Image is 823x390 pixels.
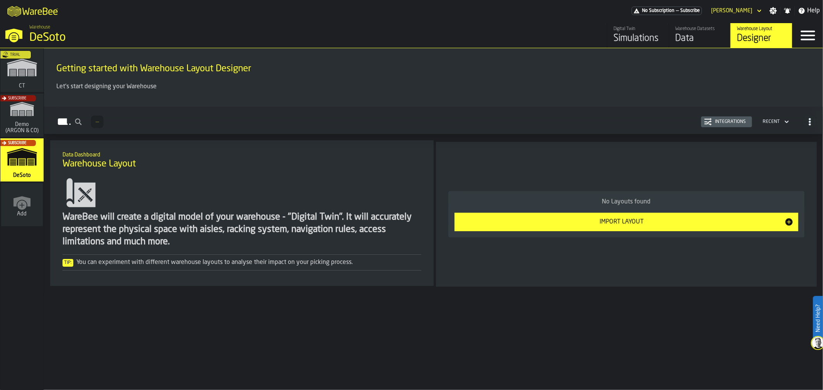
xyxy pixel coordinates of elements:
span: Subscribe [8,96,26,101]
div: ItemListCard- [436,142,817,287]
div: title-Getting started with Warehouse Layout Designer [50,54,817,82]
div: WareBee will create a digital model of your warehouse - "Digital Twin". It will accurately repres... [63,211,421,248]
div: Import Layout [459,217,785,227]
div: Warehouse Datasets [675,26,724,32]
span: Tip: [63,259,73,267]
a: link-to-/wh/i/311453a2-eade-4fd3-b522-1ff6a7eba4ba/simulations [0,49,44,94]
span: No Subscription [642,8,674,13]
label: button-toggle-Help [795,6,823,15]
span: Subscribe [8,141,26,145]
a: link-to-/wh/i/53489ce4-9a4e-4130-9411-87a947849922/pricing/ [632,7,702,15]
a: link-to-/wh/new [1,183,43,228]
span: Trial [10,53,20,57]
div: ItemListCard- [50,140,434,286]
div: DropdownMenuValue-4 [760,117,791,126]
div: Digital Twin [613,26,662,32]
span: Warehouse Layout [63,158,136,170]
div: DropdownMenuValue-4 [763,119,780,124]
div: Simulations [613,32,662,45]
a: link-to-/wh/i/53489ce4-9a4e-4130-9411-87a947849922/simulations [607,23,669,48]
h2: Sub Title [63,150,421,158]
div: Menu Subscription [632,7,702,15]
div: ButtonLoadMore-Load More-Prev-First-Last [88,116,106,128]
div: No Layouts found [455,197,799,207]
h2: Sub Title [56,61,811,63]
div: Designer [737,32,786,45]
div: DeSoto [29,31,238,45]
div: ItemListCard- [44,48,823,107]
span: — [676,8,679,13]
button: button-Integrations [701,116,752,127]
label: Need Help? [814,297,822,340]
span: Subscribe [680,8,700,13]
a: link-to-/wh/i/53489ce4-9a4e-4130-9411-87a947849922/designer [730,23,792,48]
div: title-Warehouse Layout [56,146,428,174]
div: Warehouse Layout [737,26,786,32]
label: button-toggle-Settings [766,7,780,15]
div: DropdownMenuValue-Shalini Coutinho [708,6,763,15]
span: Warehouse [29,25,50,30]
a: link-to-/wh/i/f4b48827-899b-4d27-9478-094b6b2bfdee/simulations [0,94,44,138]
a: link-to-/wh/i/53489ce4-9a4e-4130-9411-87a947849922/simulations [0,138,44,183]
h2: button-Layouts [44,107,823,134]
div: You can experiment with different warehouse layouts to analyse their impact on your picking process. [63,258,421,267]
div: Integrations [712,119,749,124]
a: link-to-/wh/i/53489ce4-9a4e-4130-9411-87a947849922/data [669,23,730,48]
button: button-Import Layout [455,213,799,231]
label: button-toggle-Notifications [781,7,794,15]
span: Getting started with Warehouse Layout Designer [56,63,251,75]
div: DropdownMenuValue-Shalini Coutinho [711,8,752,14]
p: Let's start designing your Warehouse [56,82,811,91]
span: Help [807,6,820,15]
label: button-toggle-Menu [793,23,823,48]
div: Data [675,32,724,45]
span: Add [17,211,27,217]
span: — [96,119,99,124]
